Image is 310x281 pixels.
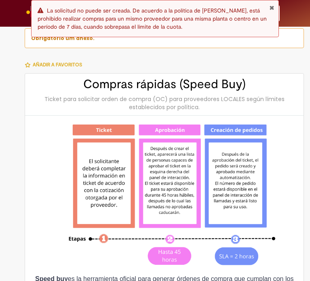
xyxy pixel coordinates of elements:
button: Añadir a favoritos [25,56,86,73]
span: Añadir a favoritos [33,61,82,68]
div: Obrigatório um anexo. [25,28,304,48]
h2: Compras rápidas (Speed Buy) [33,78,295,91]
span: La solicitud no puede ser creada. De acuerdo a la política de [PERSON_NAME], está prohibido reali... [38,7,267,30]
button: Cerrar notificación [269,4,274,11]
img: ServiceNow [25,4,67,20]
div: Ticket para solicitar orden de compra (OC) para proveedores LOCALES según límites establecidos po... [33,95,295,111]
